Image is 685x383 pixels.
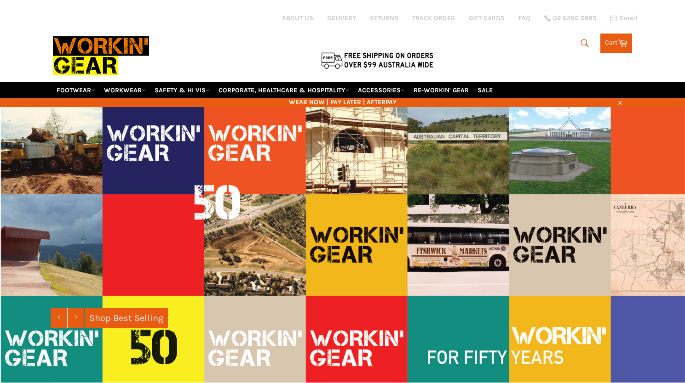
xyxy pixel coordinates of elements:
a: ABOUT US [282,14,313,23]
a: FOOTWEAR [53,82,99,98]
a: FAQ [518,14,530,23]
a: Shop Best Selling [85,308,168,328]
a: GIFT CARDS [469,14,505,23]
a: Cart [600,34,632,53]
a: 02 6280 5885 [544,15,596,22]
a: TRACK ORDER [412,14,455,23]
a: ACCESSORIES [354,82,409,98]
a: CORPORATE, HEALTHCARE & HOSPITALITY [215,82,353,98]
a: SALE [474,82,496,98]
a: SAFETY & HI VIS [151,82,213,98]
img: Workin Gear leaders in Workwear, Safety Boots, PPE, Uniforms. Australia's No.1 in Workwear [53,30,149,82]
img: Flat $9.95 shipping Australia wide [320,51,435,70]
a: Email [610,15,637,22]
span: 02 6280 5885 [553,15,596,22]
span: Email [620,15,637,22]
a: RE-WORKIN' GEAR [410,82,472,98]
span: WEAR NOW | PAY LATER | AFTERPAY [53,98,633,107]
a: RETURNS [370,14,398,23]
a: WORKWEAR [100,82,150,98]
a: DELIVERY [327,14,356,23]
